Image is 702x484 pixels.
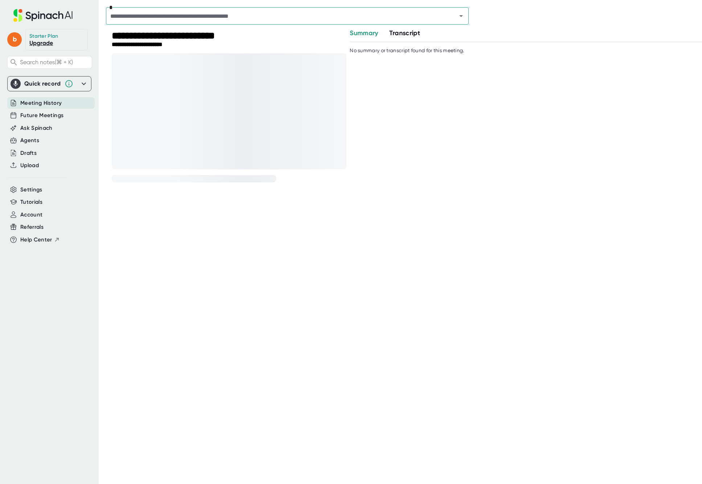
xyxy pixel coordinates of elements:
[29,33,58,40] div: Starter Plan
[20,149,37,157] button: Drafts
[677,459,695,477] iframe: Intercom live chat
[29,40,53,46] a: Upgrade
[20,136,39,145] button: Agents
[350,28,378,38] button: Summary
[350,47,464,54] div: No summary or transcript found for this meeting.
[20,198,42,206] button: Tutorials
[389,28,420,38] button: Transcript
[20,111,63,120] button: Future Meetings
[20,211,42,219] button: Account
[11,76,88,91] div: Quick record
[20,236,52,244] span: Help Center
[20,99,62,107] button: Meeting History
[389,29,420,37] span: Transcript
[456,11,466,21] button: Open
[20,124,53,132] button: Ask Spinach
[7,32,22,47] span: b
[24,80,61,87] div: Quick record
[350,29,378,37] span: Summary
[20,161,39,170] button: Upload
[20,186,42,194] button: Settings
[20,236,60,244] button: Help Center
[20,223,44,231] button: Referrals
[20,59,73,66] span: Search notes (⌘ + K)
